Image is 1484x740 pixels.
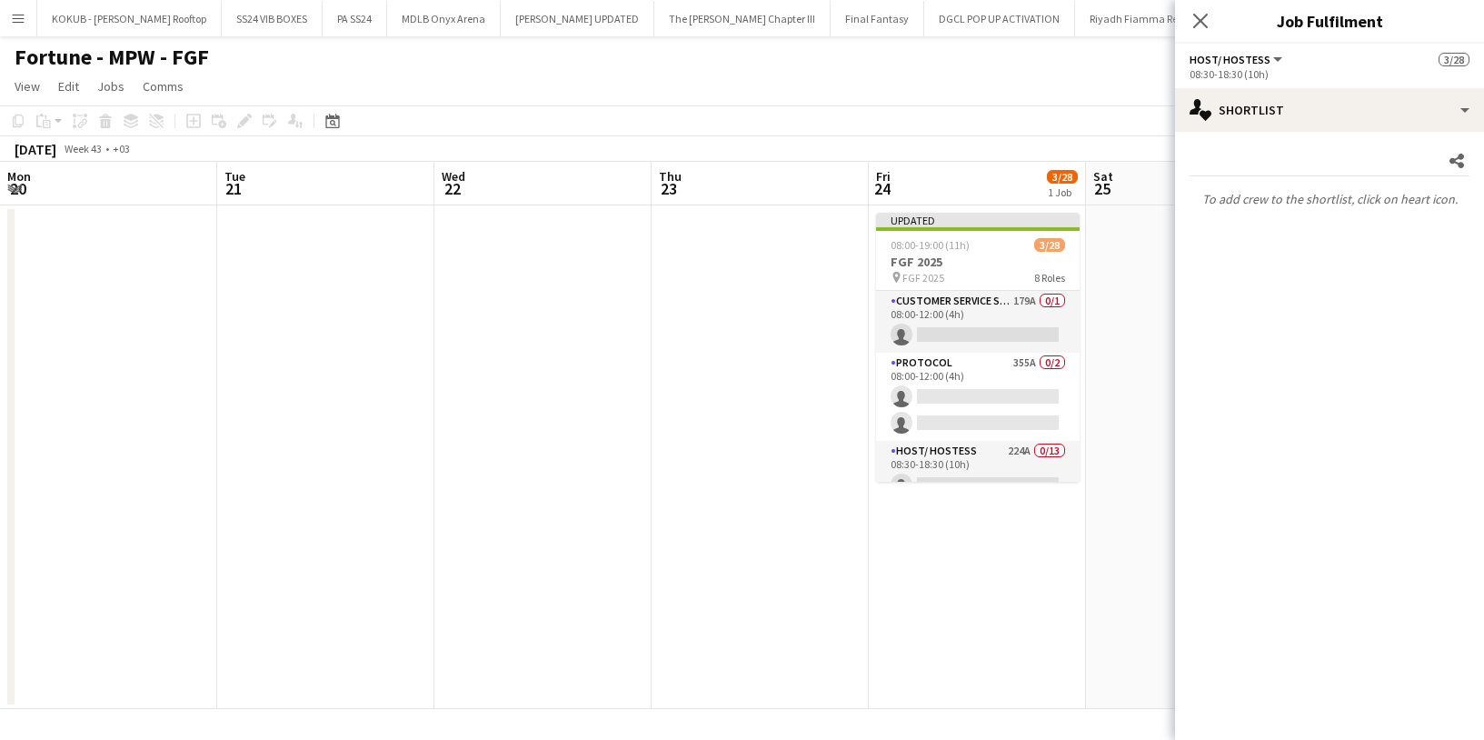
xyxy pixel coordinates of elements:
[902,271,944,285] span: FGF 2025
[224,168,245,185] span: Tue
[15,44,209,71] h1: Fortune - MPW - FGF
[876,291,1080,353] app-card-role: Customer Service Staff179A0/108:00-12:00 (4h)
[15,140,56,158] div: [DATE]
[90,75,132,98] a: Jobs
[1034,238,1065,252] span: 3/28
[442,168,465,185] span: Wed
[58,78,79,95] span: Edit
[222,1,323,36] button: SS24 VIB BOXES
[924,1,1075,36] button: DGCL POP UP ACTIVATION
[876,353,1080,441] app-card-role: Protocol355A0/208:00-12:00 (4h)
[1175,88,1484,132] div: Shortlist
[439,178,465,199] span: 22
[97,78,124,95] span: Jobs
[1091,178,1113,199] span: 25
[60,142,105,155] span: Week 43
[1190,53,1270,66] span: Host/ Hostess
[1093,168,1113,185] span: Sat
[1075,1,1234,36] button: Riyadh Fiamma Restaurant
[876,254,1080,270] h3: FGF 2025
[1034,271,1065,285] span: 8 Roles
[501,1,654,36] button: [PERSON_NAME] UPDATED
[1190,67,1469,81] div: 08:30-18:30 (10h)
[1175,184,1484,215] p: To add crew to the shortlist, click on heart icon.
[15,78,40,95] span: View
[1047,170,1078,184] span: 3/28
[1048,185,1077,199] div: 1 Job
[1439,53,1469,66] span: 3/28
[7,75,47,98] a: View
[387,1,501,36] button: MDLB Onyx Arena
[51,75,86,98] a: Edit
[873,178,891,199] span: 24
[654,1,831,36] button: The [PERSON_NAME] Chapter III
[1190,53,1285,66] button: Host/ Hostess
[222,178,245,199] span: 21
[831,1,924,36] button: Final Fantasy
[876,168,891,185] span: Fri
[656,178,682,199] span: 23
[113,142,130,155] div: +03
[5,178,31,199] span: 20
[323,1,387,36] button: PA SS24
[876,213,1080,482] app-job-card: Updated08:00-19:00 (11h)3/28FGF 2025 FGF 20258 RolesCustomer Service Staff179A0/108:00-12:00 (4h)...
[1175,9,1484,33] h3: Job Fulfilment
[876,213,1080,227] div: Updated
[143,78,184,95] span: Comms
[37,1,222,36] button: KOKUB - [PERSON_NAME] Rooftop
[135,75,191,98] a: Comms
[659,168,682,185] span: Thu
[891,238,970,252] span: 08:00-19:00 (11h)
[7,168,31,185] span: Mon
